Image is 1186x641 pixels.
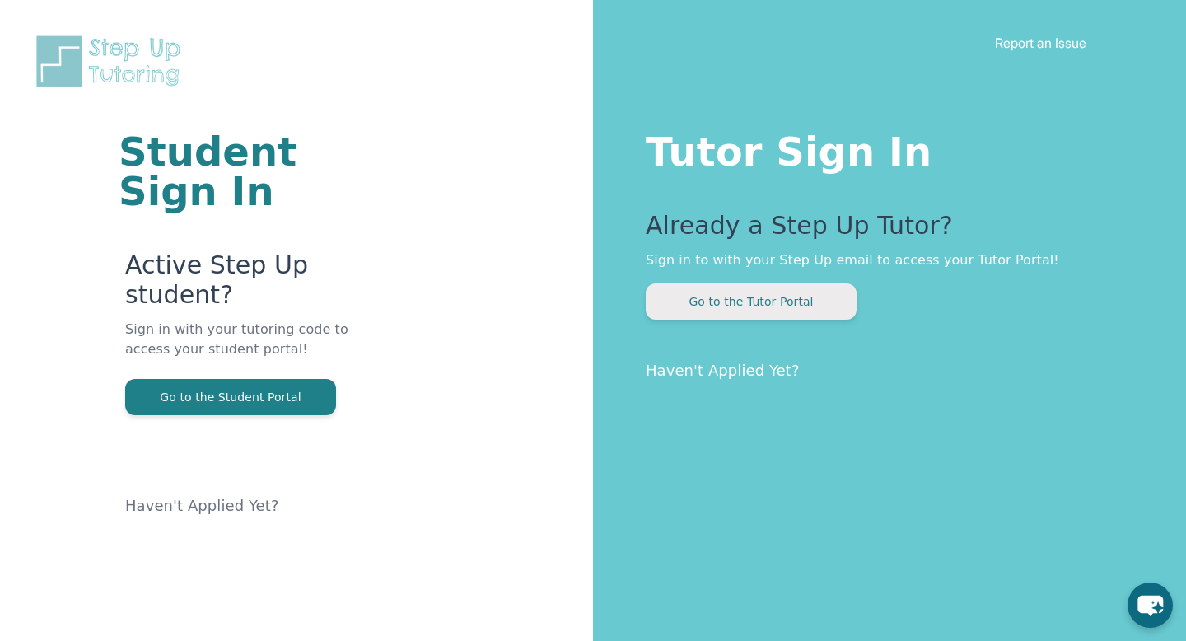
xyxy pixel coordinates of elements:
[646,125,1120,171] h1: Tutor Sign In
[33,33,191,90] img: Step Up Tutoring horizontal logo
[646,250,1120,270] p: Sign in to with your Step Up email to access your Tutor Portal!
[646,362,800,379] a: Haven't Applied Yet?
[646,293,857,309] a: Go to the Tutor Portal
[119,132,395,211] h1: Student Sign In
[125,250,395,320] p: Active Step Up student?
[125,379,336,415] button: Go to the Student Portal
[1128,583,1173,628] button: chat-button
[125,497,279,514] a: Haven't Applied Yet?
[125,320,395,379] p: Sign in with your tutoring code to access your student portal!
[646,283,857,320] button: Go to the Tutor Portal
[995,35,1086,51] a: Report an Issue
[646,211,1120,250] p: Already a Step Up Tutor?
[125,389,336,405] a: Go to the Student Portal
